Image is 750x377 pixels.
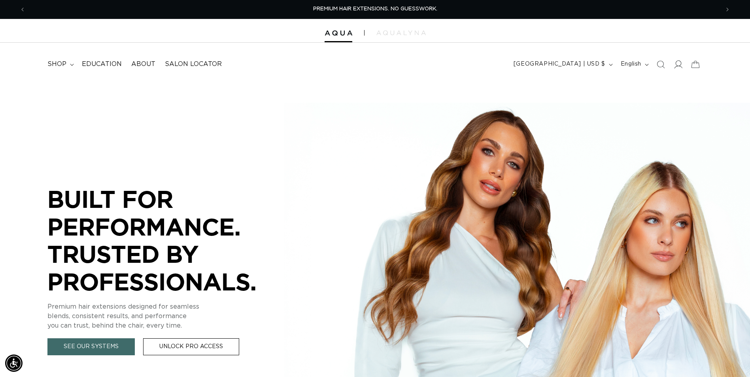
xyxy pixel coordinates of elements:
[127,55,160,73] a: About
[47,185,285,295] p: BUILT FOR PERFORMANCE. TRUSTED BY PROFESSIONALS.
[313,6,437,11] span: PREMIUM HAIR EXTENSIONS. NO GUESSWORK.
[514,60,605,68] span: [GEOGRAPHIC_DATA] | USD $
[652,56,669,73] summary: Search
[47,338,135,355] a: See Our Systems
[82,60,122,68] span: Education
[376,30,426,35] img: aqualyna.com
[325,30,352,36] img: Aqua Hair Extensions
[77,55,127,73] a: Education
[47,60,66,68] span: shop
[509,57,616,72] button: [GEOGRAPHIC_DATA] | USD $
[616,57,652,72] button: English
[131,60,155,68] span: About
[165,60,222,68] span: Salon Locator
[621,60,641,68] span: English
[5,354,23,372] div: Accessibility Menu
[719,2,736,17] button: Next announcement
[14,2,31,17] button: Previous announcement
[47,302,285,330] p: Premium hair extensions designed for seamless blends, consistent results, and performance you can...
[160,55,227,73] a: Salon Locator
[143,338,239,355] a: Unlock Pro Access
[43,55,77,73] summary: shop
